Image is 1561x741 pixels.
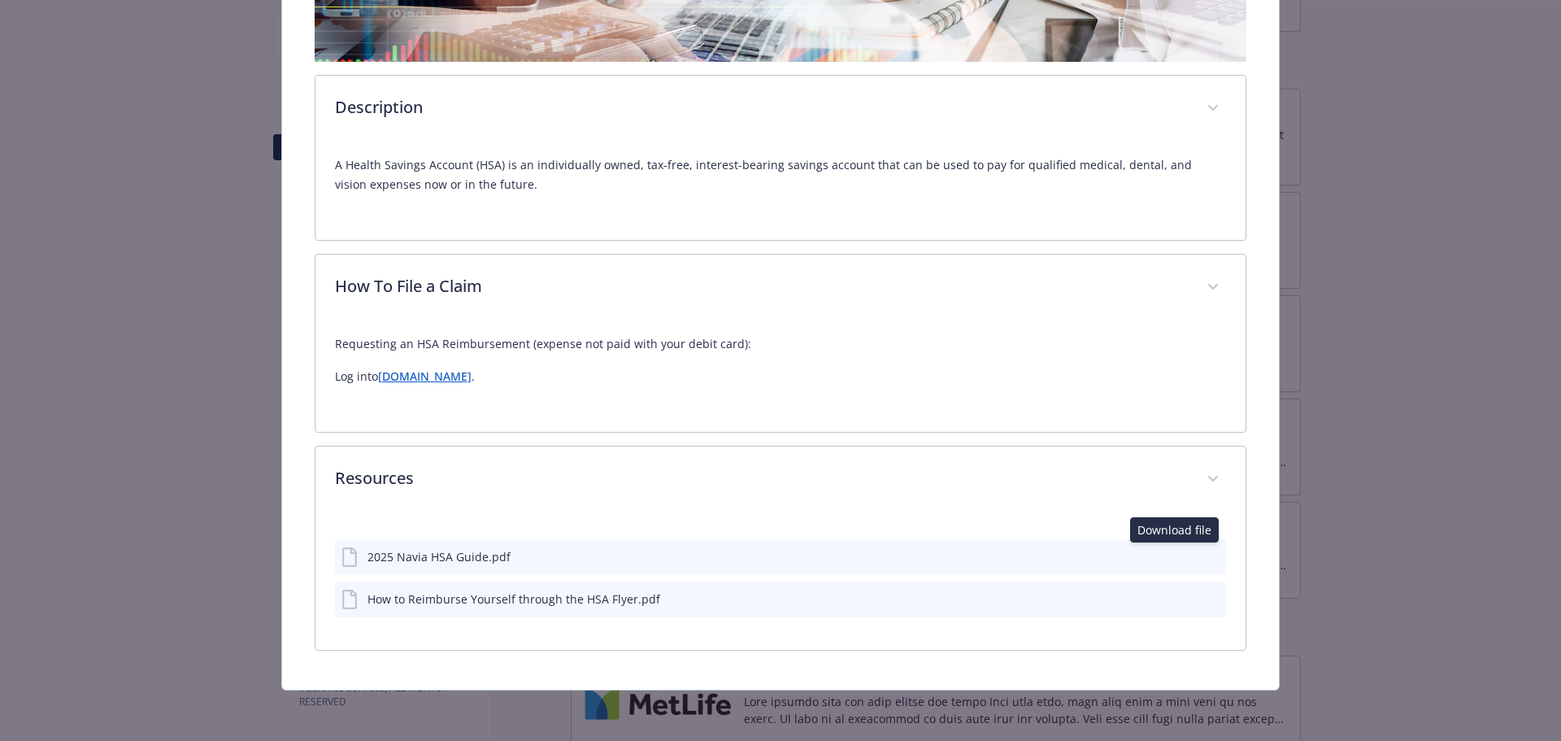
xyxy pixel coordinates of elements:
button: download file [1179,591,1192,608]
div: Resources [315,513,1246,650]
p: Log into . [335,367,1227,386]
div: How To File a Claim [315,255,1246,321]
div: 2025 Navia HSA Guide.pdf [367,548,511,565]
a: [DOMAIN_NAME] [378,368,472,384]
p: Requesting an HSA Reimbursement (expense not paid with your debit card): [335,334,1227,354]
div: Description [315,76,1246,142]
button: download file [1179,548,1192,565]
button: preview file [1205,591,1220,608]
p: Resources [335,466,1188,490]
div: How To File a Claim [315,321,1246,432]
div: How to Reimburse Yourself through the HSA Flyer.pdf [367,591,660,608]
p: Description [335,95,1188,120]
div: Download file [1130,517,1219,543]
button: preview file [1205,548,1220,565]
p: How To File a Claim [335,274,1188,299]
div: Description [315,142,1246,240]
div: Resources [315,447,1246,513]
p: A Health Savings Account (HSA) is an individually owned, tax-free, interest-bearing savings accou... [335,155,1227,194]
